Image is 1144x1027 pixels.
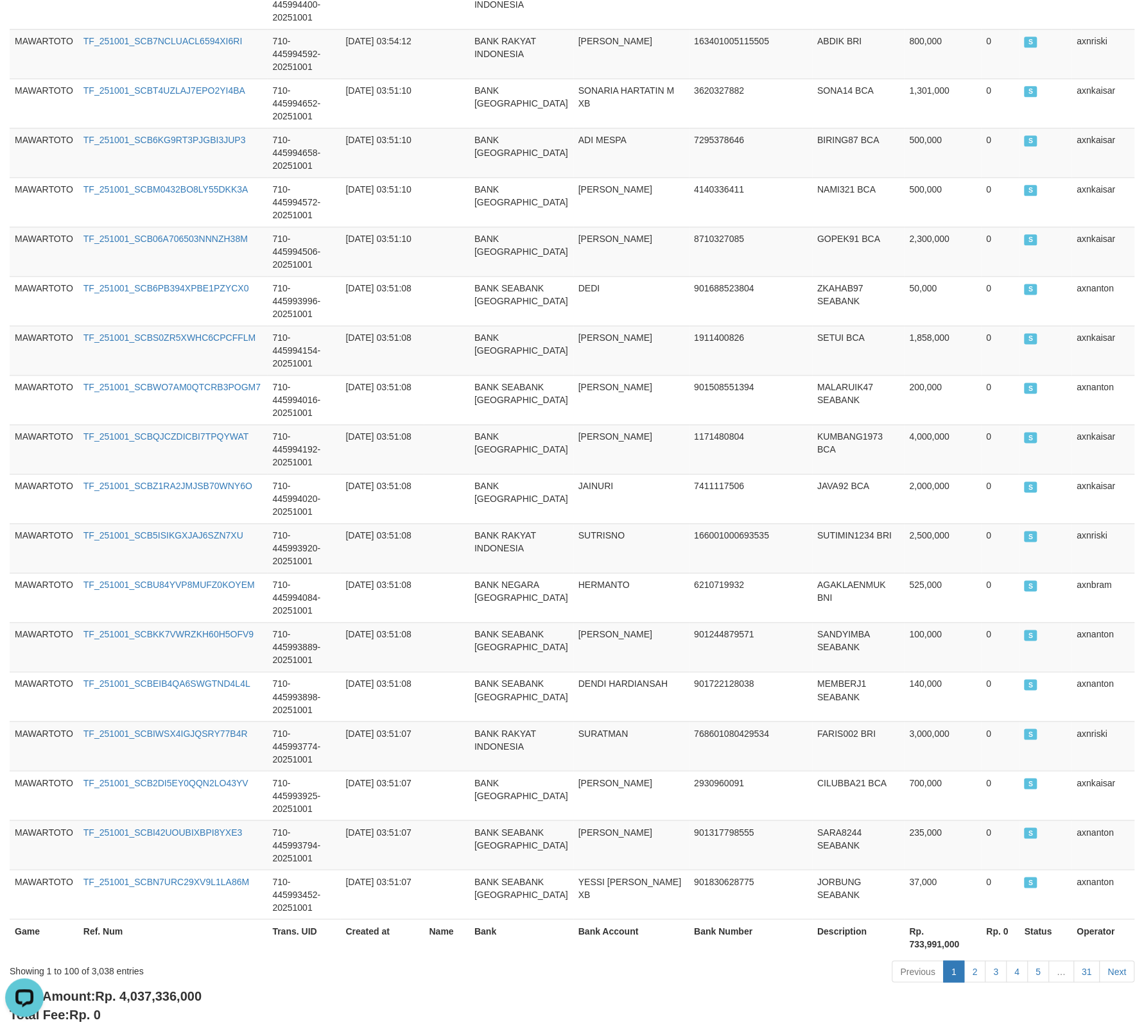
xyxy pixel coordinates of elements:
[340,573,424,622] td: [DATE] 03:51:08
[83,678,250,689] a: TF_251001_SCBEIB4QA6SWGTND4L4L
[469,474,573,523] td: BANK [GEOGRAPHIC_DATA]
[83,382,261,392] a: TF_251001_SCBWO7AM0QTCRB3POGM7
[981,375,1019,424] td: 0
[812,770,904,820] td: CILUBBA21 BCA
[1071,227,1134,276] td: axnkaisar
[83,481,252,491] a: TF_251001_SCBZ1RA2JMJSB70WNY6O
[83,777,248,788] a: TF_251001_SCB2DI5EY0QQN2LO43YV
[267,869,340,919] td: 710-445993452-20251001
[10,770,78,820] td: MAWARTOTO
[573,573,689,622] td: HERMANTO
[1071,919,1134,955] th: Operator
[1024,135,1037,146] span: SUCCESS
[981,78,1019,128] td: 0
[1024,481,1037,492] span: SUCCESS
[904,375,981,424] td: 200,000
[83,629,254,639] a: TF_251001_SCBKK7VWRZKH60H5OFV9
[1024,827,1037,838] span: SUCCESS
[981,721,1019,770] td: 0
[689,177,812,227] td: 4140336411
[689,227,812,276] td: 8710327085
[573,177,689,227] td: [PERSON_NAME]
[1071,29,1134,78] td: axnriski
[340,227,424,276] td: [DATE] 03:51:10
[981,622,1019,671] td: 0
[340,424,424,474] td: [DATE] 03:51:08
[689,721,812,770] td: 768601080429534
[981,177,1019,227] td: 0
[78,919,268,955] th: Ref. Num
[1024,531,1037,542] span: SUCCESS
[573,29,689,78] td: [PERSON_NAME]
[267,474,340,523] td: 710-445994020-20251001
[812,29,904,78] td: ABDIK BRI
[267,78,340,128] td: 710-445994652-20251001
[469,177,573,227] td: BANK [GEOGRAPHIC_DATA]
[83,530,243,540] a: TF_251001_SCB5ISIKGXJAJ6SZN7XU
[812,227,904,276] td: GOPEK91 BCA
[904,276,981,325] td: 50,000
[904,869,981,919] td: 37,000
[1024,185,1037,196] span: SUCCESS
[812,78,904,128] td: SONA14 BCA
[964,960,985,982] a: 2
[904,770,981,820] td: 700,000
[904,227,981,276] td: 2,300,000
[904,29,981,78] td: 800,000
[904,919,981,955] th: Rp. 733,991,000
[1071,869,1134,919] td: axnanton
[469,325,573,375] td: BANK [GEOGRAPHIC_DATA]
[469,128,573,177] td: BANK [GEOGRAPHIC_DATA]
[10,177,78,227] td: MAWARTOTO
[1024,877,1037,888] span: SUCCESS
[267,573,340,622] td: 710-445994084-20251001
[1024,778,1037,789] span: SUCCESS
[83,332,256,343] a: TF_251001_SCBS0ZR5XWHC6CPCFFLM
[981,573,1019,622] td: 0
[469,869,573,919] td: BANK SEABANK [GEOGRAPHIC_DATA]
[267,128,340,177] td: 710-445994658-20251001
[812,919,904,955] th: Description
[10,959,467,977] div: Showing 1 to 100 of 3,038 entries
[83,431,249,442] a: TF_251001_SCBQJCZDICBI7TPQYWAT
[340,276,424,325] td: [DATE] 03:51:08
[340,177,424,227] td: [DATE] 03:51:10
[340,128,424,177] td: [DATE] 03:51:10
[981,820,1019,869] td: 0
[267,325,340,375] td: 710-445994154-20251001
[1024,580,1037,591] span: SUCCESS
[1024,234,1037,245] span: SUCCESS
[1073,960,1100,982] a: 31
[469,375,573,424] td: BANK SEABANK [GEOGRAPHIC_DATA]
[469,276,573,325] td: BANK SEABANK [GEOGRAPHIC_DATA]
[83,36,242,46] a: TF_251001_SCB7NCLUACL6594XI6RI
[469,820,573,869] td: BANK SEABANK [GEOGRAPHIC_DATA]
[689,29,812,78] td: 163401005115505
[469,622,573,671] td: BANK SEABANK [GEOGRAPHIC_DATA]
[1024,37,1037,47] span: SUCCESS
[469,78,573,128] td: BANK [GEOGRAPHIC_DATA]
[904,622,981,671] td: 100,000
[1071,573,1134,622] td: axnbram
[892,960,943,982] a: Previous
[10,820,78,869] td: MAWARTOTO
[573,424,689,474] td: [PERSON_NAME]
[10,869,78,919] td: MAWARTOTO
[1024,679,1037,690] span: SUCCESS
[573,721,689,770] td: SURATMAN
[812,671,904,721] td: MEMBERJ1 SEABANK
[573,375,689,424] td: [PERSON_NAME]
[689,671,812,721] td: 901722128038
[981,128,1019,177] td: 0
[469,671,573,721] td: BANK SEABANK [GEOGRAPHIC_DATA]
[1071,424,1134,474] td: axnkaisar
[83,827,242,837] a: TF_251001_SCBI42UOUBIXBPI8YXE3
[1071,375,1134,424] td: axnanton
[267,375,340,424] td: 710-445994016-20251001
[1024,383,1037,393] span: SUCCESS
[10,375,78,424] td: MAWARTOTO
[83,234,248,244] a: TF_251001_SCB06A706503NNNZH38M
[340,474,424,523] td: [DATE] 03:51:08
[1099,960,1134,982] a: Next
[10,325,78,375] td: MAWARTOTO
